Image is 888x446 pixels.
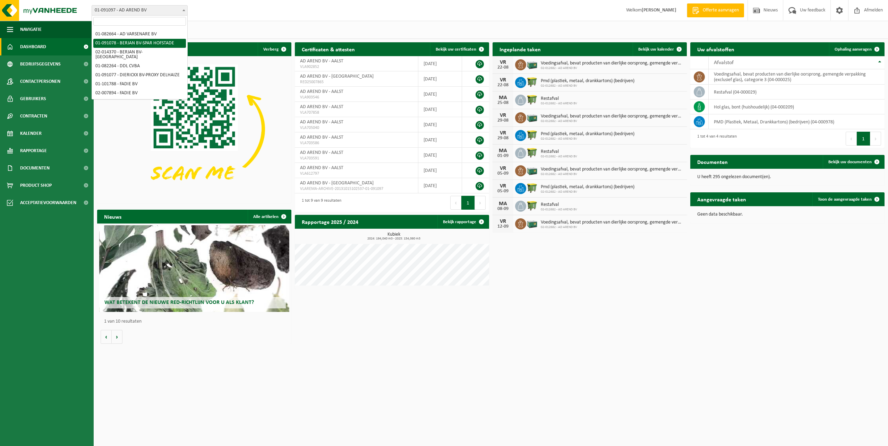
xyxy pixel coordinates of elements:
a: Ophaling aanvragen [829,42,884,56]
span: Contactpersonen [20,73,60,90]
td: restafval (04-000029) [709,85,885,99]
li: 01-082264 - DDL CVBA [93,62,186,71]
span: AD AREND BV - AALST [300,89,343,94]
span: Pmd (plastiek, metaal, drankkartons) (bedrijven) [541,78,634,84]
a: Bekijk uw certificaten [430,42,488,56]
div: VR [496,166,510,171]
div: 22-08 [496,65,510,70]
div: MA [496,95,510,100]
div: VR [496,113,510,118]
span: AD AREND BV - [GEOGRAPHIC_DATA] [300,181,374,186]
span: Bekijk uw certificaten [436,47,476,52]
img: PB-LB-0680-HPE-GN-01 [526,58,538,70]
li: 01-091077 - DIERICKX BV-PROXY DELHAIZE [93,71,186,80]
span: 02-012682 - AD AREND BV [541,208,577,212]
span: Voedingsafval, bevat producten van dierlijke oorsprong, gemengde verpakking (exc... [541,114,683,119]
span: Verberg [263,47,279,52]
span: AD AREND BV - AALST [300,104,343,110]
td: [DATE] [418,102,462,117]
td: voedingsafval, bevat producten van dierlijke oorsprong, gemengde verpakking (exclusief glas), cat... [709,69,885,85]
img: PB-LB-0680-HPE-GN-01 [526,164,538,176]
img: PB-LB-0680-HPE-GN-01 [526,111,538,123]
span: Pmd (plastiek, metaal, drankkartons) (bedrijven) [541,184,634,190]
div: 12-09 [496,224,510,229]
span: Voedingsafval, bevat producten van dierlijke oorsprong, gemengde verpakking (exc... [541,220,683,225]
img: WB-1100-HPE-GN-51 [526,182,538,194]
div: 1 tot 4 van 4 resultaten [694,131,737,146]
td: [DATE] [418,163,462,178]
button: Previous [846,132,857,146]
span: Bekijk uw documenten [828,160,872,164]
div: VR [496,219,510,224]
span: AD AREND BV - AALST [300,135,343,140]
button: Previous [450,196,461,210]
div: VR [496,60,510,65]
span: Kalender [20,125,42,142]
h2: Ingeplande taken [493,42,548,56]
span: 01-091097 - AD AREND BV [92,6,187,15]
div: 08-09 [496,207,510,211]
span: 02-012682 - AD AREND BV [541,84,634,88]
li: 01-082664 - AD VARSENARE BV [93,30,186,39]
img: WB-1100-HPE-GN-51 [526,129,538,141]
div: 05-09 [496,171,510,176]
img: Download de VHEPlus App [97,56,291,202]
span: 2024: 194,040 m3 - 2025: 154,060 m3 [298,237,489,241]
div: VR [496,130,510,136]
span: Ophaling aanvragen [835,47,872,52]
li: 02-007894 - FADIE BV [93,89,186,98]
span: 02-012682 - AD AREND BV [541,137,634,141]
span: Contracten [20,107,47,125]
span: Wat betekent de nieuwe RED-richtlijn voor u als klant? [104,300,254,305]
div: 01-09 [496,154,510,158]
span: VLA703591 [300,156,413,161]
span: Toon de aangevraagde taken [818,197,872,202]
li: 01-091078 - BERJAN BV-SPAR HOFSTADE [93,39,186,48]
td: [DATE] [418,56,462,71]
div: MA [496,201,510,207]
img: WB-1100-HPE-GN-50 [526,94,538,105]
span: 02-012682 - AD AREND BV [541,102,577,106]
span: Offerte aanvragen [701,7,741,14]
span: 02-012682 - AD AREND BV [541,225,683,229]
span: VLA703586 [300,140,413,146]
div: 29-08 [496,136,510,141]
span: Documenten [20,159,50,177]
td: [DATE] [418,87,462,102]
span: Bedrijfsgegevens [20,55,61,73]
a: Offerte aanvragen [687,3,744,17]
td: [DATE] [418,71,462,87]
button: Verberg [258,42,291,56]
span: VLAREMA-ARCHIVE-20131015102537-01-091097 [300,186,413,192]
td: [DATE] [418,117,462,132]
span: AD AREND BV - AALST [300,120,343,125]
span: Acceptatievoorwaarden [20,194,76,211]
span: 02-012682 - AD AREND BV [541,66,683,70]
div: 05-09 [496,189,510,194]
button: 1 [461,196,475,210]
span: Navigatie [20,21,42,38]
img: PB-LB-0680-HPE-GN-01 [526,217,538,229]
div: MA [496,148,510,154]
span: 02-012682 - AD AREND BV [541,190,634,194]
button: Volgende [112,330,122,344]
a: Bekijk uw documenten [823,155,884,169]
span: Gebruikers [20,90,46,107]
span: 02-012682 - AD AREND BV [541,119,683,123]
span: Restafval [541,202,577,208]
button: Vorige [101,330,112,344]
span: Restafval [541,96,577,102]
span: AD AREND BV - AALST [300,150,343,155]
h2: Uw afvalstoffen [690,42,741,56]
a: Bekijk rapportage [437,215,488,229]
span: 02-012682 - AD AREND BV [541,155,577,159]
li: 02-014370 - BERJAN BV-[GEOGRAPHIC_DATA] [93,48,186,62]
span: 02-012682 - AD AREND BV [541,172,683,176]
span: AD AREND BV - AALST [300,59,343,64]
span: AD AREND BV - AALST [300,165,343,170]
td: [DATE] [418,148,462,163]
p: Geen data beschikbaar. [697,212,878,217]
h2: Rapportage 2025 / 2024 [295,215,365,228]
span: VLA705040 [300,125,413,131]
h2: Certificaten & attesten [295,42,362,56]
